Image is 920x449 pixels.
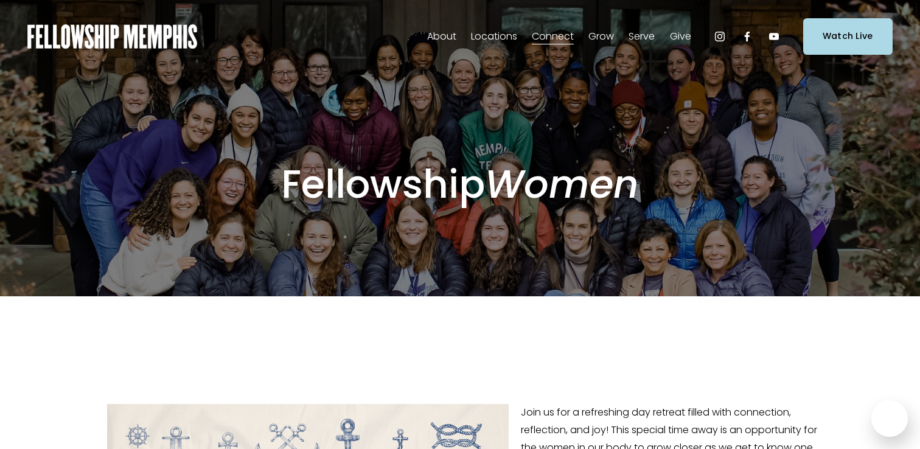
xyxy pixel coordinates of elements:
[741,30,753,43] a: Facebook
[629,27,655,46] a: folder dropdown
[714,30,726,43] a: Instagram
[485,157,639,211] em: Women
[588,28,614,46] span: Grow
[803,18,893,54] a: Watch Live
[670,27,691,46] a: folder dropdown
[532,27,574,46] a: folder dropdown
[471,28,517,46] span: Locations
[427,27,456,46] a: folder dropdown
[427,28,456,46] span: About
[629,28,655,46] span: Serve
[768,30,780,43] a: YouTube
[588,27,614,46] a: folder dropdown
[27,24,197,49] img: Fellowship Memphis
[471,27,517,46] a: folder dropdown
[532,28,574,46] span: Connect
[186,161,734,209] h1: Fellowship
[670,28,691,46] span: Give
